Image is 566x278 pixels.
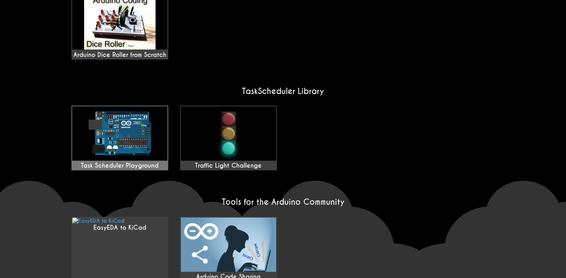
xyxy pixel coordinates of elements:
div: Task Scheduler Playground [72,162,167,169]
h2: Tools for the Arduino Community [65,197,501,207]
img: EasyEDA to KiCad [181,217,276,272]
a: Task Scheduler Playground [71,106,168,170]
h2: TaskScheduler Library [65,86,501,96]
img: Task Scheduler Playground [72,106,167,161]
a: Traffic Light Challenge [180,106,277,170]
img: EasyEDA to KiCad [72,217,125,224]
img: Traffic Light Challenge [181,106,276,161]
div: Traffic Light Challenge [181,162,276,169]
div: EasyEDA to KiCad [72,224,167,232]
